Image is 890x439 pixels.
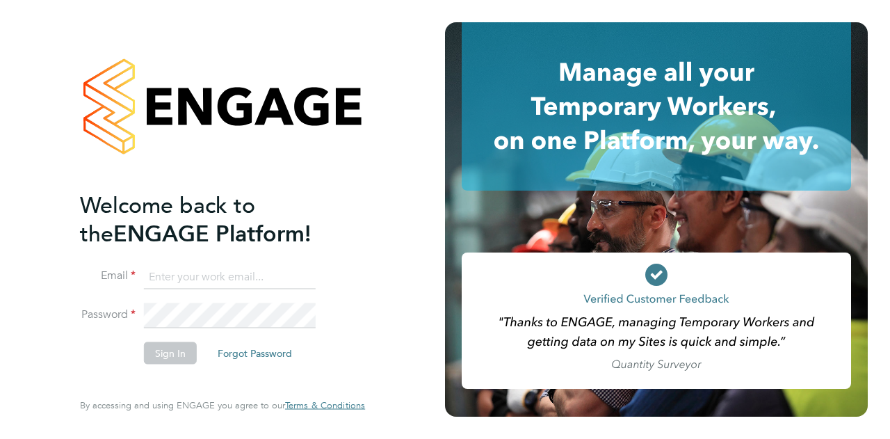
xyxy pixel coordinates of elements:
[207,342,303,365] button: Forgot Password
[144,264,316,289] input: Enter your work email...
[285,400,365,411] a: Terms & Conditions
[144,342,197,365] button: Sign In
[80,308,136,322] label: Password
[80,191,351,248] h2: ENGAGE Platform!
[80,191,255,247] span: Welcome back to the
[285,399,365,411] span: Terms & Conditions
[80,269,136,283] label: Email
[80,399,365,411] span: By accessing and using ENGAGE you agree to our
